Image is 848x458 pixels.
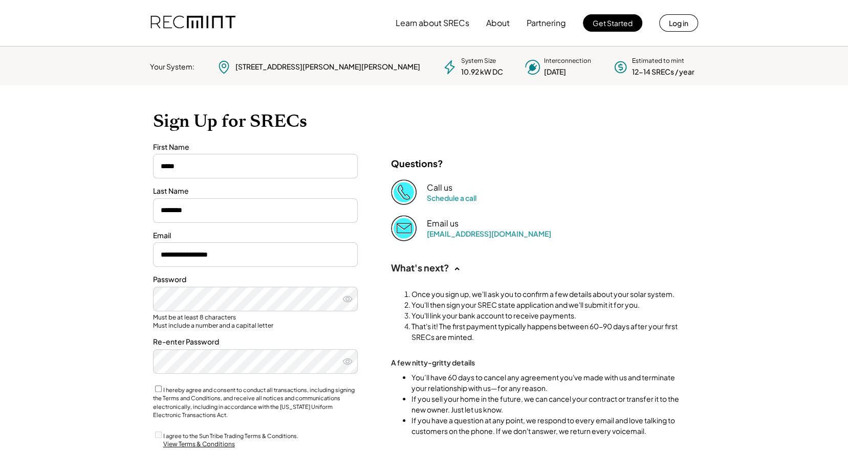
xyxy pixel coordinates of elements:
[427,229,551,238] a: [EMAIL_ADDRESS][DOMAIN_NAME]
[659,14,698,32] button: Log in
[461,57,496,65] div: System Size
[632,67,694,77] div: 12-14 SRECs / year
[163,440,235,449] div: View Terms & Conditions
[153,313,358,329] div: Must be at least 8 characters Must include a number and a capital letter
[153,337,358,347] div: Re-enter Password
[427,182,452,193] div: Call us
[150,6,235,40] img: recmint-logotype%403x.png
[411,300,683,310] li: You'll then sign your SREC state application and we'll submit it for you.
[153,186,358,196] div: Last Name
[391,179,417,205] img: Phone%20copy%403x.png
[153,386,355,419] label: I hereby agree and consent to conduct all transactions, including signing the Terms and Condition...
[411,321,683,342] li: That's it! The first payment typically happens between 60-90 days after your first SRECs are minted.
[411,289,683,300] li: Once you sign up, we'll ask you to confirm a few details about your solar system.
[153,274,358,285] div: Password
[150,62,194,72] div: Your System:
[163,432,298,439] label: I agree to the Sun Tribe Trading Terms & Conditions.
[583,14,642,32] button: Get Started
[461,67,503,77] div: 10.92 kW DC
[411,415,683,437] li: If you have a question at any point, we respond to every email and love talking to customers on t...
[396,13,469,33] button: Learn about SRECs
[391,215,417,241] img: Email%202%403x.png
[153,110,695,132] h1: Sign Up for SRECs
[391,358,493,367] div: A few nitty-gritty details
[411,394,683,415] li: If you sell your home in the future, we can cancel your contract or transfer it to the new owner....
[544,67,566,77] div: [DATE]
[427,193,476,202] a: Schedule a call
[235,62,420,72] div: [STREET_ADDRESS][PERSON_NAME][PERSON_NAME]
[391,262,449,273] div: What's next?
[427,218,459,229] div: Email us
[411,310,683,321] li: You'll link your bank account to receive payments.
[486,13,510,33] button: About
[153,231,358,241] div: Email
[391,157,443,169] div: Questions?
[153,142,358,152] div: First Name
[527,13,566,33] button: Partnering
[544,57,591,65] div: Interconnection
[632,57,684,65] div: Estimated to mint
[411,372,683,394] li: You’ll have 60 days to cancel any agreement you've made with us and terminate your relationship w...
